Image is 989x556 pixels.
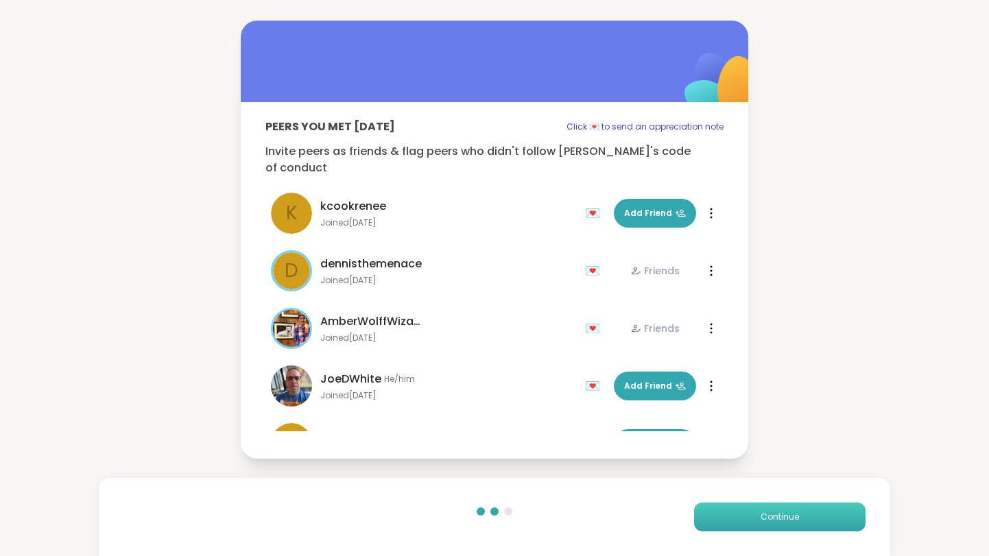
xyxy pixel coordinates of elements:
p: Click 💌 to send an appreciation note [567,119,724,135]
span: Add Friend [624,380,686,392]
span: k [286,199,298,228]
span: AmberWolffWizard [320,313,423,330]
span: Joined [DATE] [320,333,577,343]
span: JoeDWhite [320,371,381,387]
img: AmberWolffWizard [273,310,310,347]
div: Friends [630,322,680,335]
div: 💌 [585,375,606,397]
span: Linda22 [320,428,364,445]
div: 💌 [585,202,606,224]
div: Friends [630,264,680,278]
span: dennisthemenace [320,256,422,272]
span: Continue [761,511,799,523]
div: 💌 [585,317,606,339]
img: ShareWell Logomark [652,17,789,154]
span: Joined [DATE] [320,390,577,401]
span: d [285,256,298,285]
p: Peers you met [DATE] [265,119,395,135]
span: Joined [DATE] [320,217,577,228]
button: Add Friend [614,429,696,458]
span: Joined [DATE] [320,275,577,286]
button: Add Friend [614,372,696,400]
button: Add Friend [614,199,696,228]
p: Invite peers as friends & flag peers who didn't follow [PERSON_NAME]'s code of conduct [265,143,724,176]
span: kcookrenee [320,198,386,215]
img: JoeDWhite [271,365,312,407]
span: He/him [384,374,415,385]
div: 💌 [585,260,606,282]
button: Continue [694,503,866,531]
span: Add Friend [624,207,686,219]
span: L [287,429,296,458]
